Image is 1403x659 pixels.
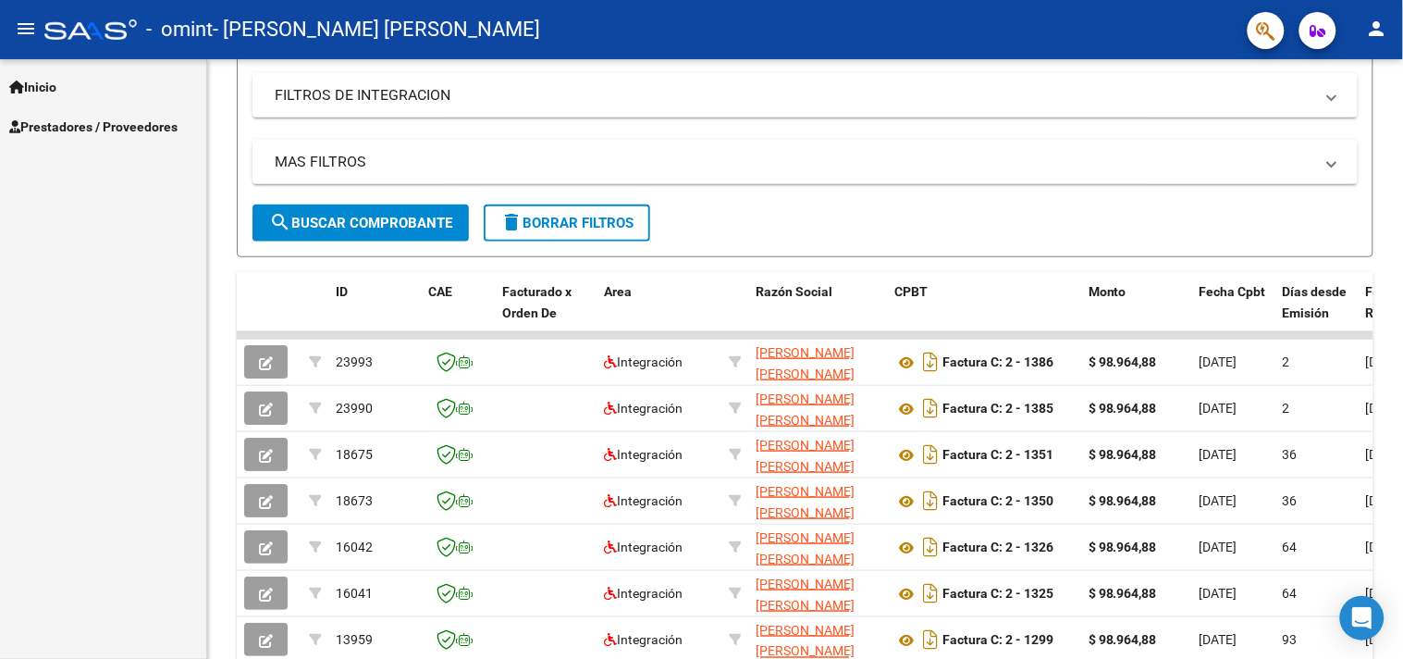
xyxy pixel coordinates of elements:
mat-icon: menu [15,18,37,40]
strong: Factura C: 2 - 1350 [942,494,1053,509]
span: Integración [604,632,683,647]
i: Descargar documento [918,486,942,516]
span: Integración [604,401,683,416]
span: Facturado x Orden De [502,284,572,320]
strong: Factura C: 2 - 1351 [942,448,1053,463]
datatable-header-cell: Facturado x Orden De [495,272,597,354]
datatable-header-cell: Area [597,272,721,354]
strong: $ 98.964,88 [1089,540,1157,554]
strong: $ 98.964,88 [1089,632,1157,647]
span: [DATE] [1200,354,1237,369]
strong: Factura C: 2 - 1385 [942,402,1053,417]
mat-expansion-panel-header: FILTROS DE INTEGRACION [252,73,1358,118]
span: [PERSON_NAME] [PERSON_NAME] [756,484,855,520]
span: 16042 [336,540,373,554]
span: 64 [1283,540,1298,554]
div: 27173023591 [756,574,880,613]
span: [DATE] [1200,632,1237,647]
span: [PERSON_NAME] [PERSON_NAME] [756,438,855,474]
span: [DATE] [1200,540,1237,554]
span: 23990 [336,401,373,416]
span: 16041 [336,586,373,601]
strong: $ 98.964,88 [1089,447,1157,462]
i: Descargar documento [918,440,942,469]
span: Razón Social [756,284,832,299]
button: Buscar Comprobante [252,205,469,242]
span: 93 [1283,632,1298,647]
span: [DATE] [1200,447,1237,462]
datatable-header-cell: Monto [1081,272,1192,354]
span: Integración [604,493,683,508]
div: 27173023591 [756,481,880,520]
div: Open Intercom Messenger [1340,596,1385,640]
strong: $ 98.964,88 [1089,401,1157,416]
span: Monto [1089,284,1126,299]
datatable-header-cell: Razón Social [748,272,887,354]
i: Descargar documento [918,393,942,423]
span: [DATE] [1200,401,1237,416]
div: 27173023591 [756,620,880,659]
span: [PERSON_NAME] [PERSON_NAME] [756,623,855,659]
span: - omint [146,9,213,50]
span: Integración [604,354,683,369]
strong: Factura C: 2 - 1386 [942,355,1053,370]
div: 27173023591 [756,435,880,474]
mat-icon: delete [500,211,523,233]
strong: $ 98.964,88 [1089,493,1157,508]
mat-panel-title: FILTROS DE INTEGRACION [275,85,1313,106]
span: ID [336,284,348,299]
span: Borrar Filtros [500,215,634,231]
datatable-header-cell: CAE [421,272,495,354]
span: 2 [1283,354,1290,369]
strong: Factura C: 2 - 1326 [942,541,1053,555]
span: 18675 [336,447,373,462]
datatable-header-cell: CPBT [887,272,1081,354]
span: Fecha Cpbt [1200,284,1266,299]
datatable-header-cell: ID [328,272,421,354]
span: [DATE] [1200,493,1237,508]
mat-panel-title: MAS FILTROS [275,152,1313,172]
strong: Factura C: 2 - 1325 [942,587,1053,602]
span: [DATE] [1200,586,1237,601]
span: Area [604,284,632,299]
span: Buscar Comprobante [269,215,452,231]
span: 2 [1283,401,1290,416]
span: Integración [604,447,683,462]
span: Integración [604,586,683,601]
span: [PERSON_NAME] [PERSON_NAME] [756,530,855,566]
i: Descargar documento [918,578,942,608]
mat-icon: person [1366,18,1388,40]
span: 64 [1283,586,1298,601]
span: - [PERSON_NAME] [PERSON_NAME] [213,9,540,50]
span: Inicio [9,77,56,97]
strong: $ 98.964,88 [1089,586,1157,601]
button: Borrar Filtros [484,205,650,242]
mat-expansion-panel-header: MAS FILTROS [252,140,1358,184]
datatable-header-cell: Días desde Emisión [1275,272,1359,354]
mat-icon: search [269,211,291,233]
div: 27173023591 [756,389,880,428]
strong: Factura C: 2 - 1299 [942,633,1053,648]
span: 36 [1283,493,1298,508]
span: CAE [428,284,452,299]
span: Prestadores / Proveedores [9,117,178,137]
div: 27173023591 [756,528,880,566]
strong: $ 98.964,88 [1089,354,1157,369]
i: Descargar documento [918,532,942,562]
span: [PERSON_NAME] [PERSON_NAME] [756,345,855,381]
span: Días desde Emisión [1283,284,1348,320]
i: Descargar documento [918,625,942,654]
span: 23993 [336,354,373,369]
span: Integración [604,540,683,554]
span: 18673 [336,493,373,508]
span: CPBT [894,284,928,299]
span: 36 [1283,447,1298,462]
span: [PERSON_NAME] [PERSON_NAME] [756,392,855,428]
i: Descargar documento [918,347,942,377]
datatable-header-cell: Fecha Cpbt [1192,272,1275,354]
div: 27173023591 [756,342,880,381]
span: 13959 [336,632,373,647]
span: [PERSON_NAME] [PERSON_NAME] [756,577,855,613]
